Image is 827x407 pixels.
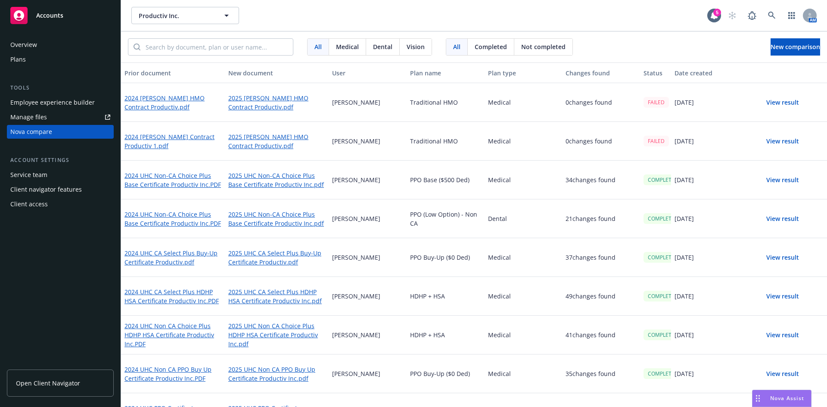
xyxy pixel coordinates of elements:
div: COMPLETED [644,252,683,263]
button: View result [752,171,813,189]
span: Vision [407,42,425,51]
p: [PERSON_NAME] [332,292,380,301]
p: [DATE] [675,253,694,262]
div: PPO (Low Option) - Non CA [407,199,485,238]
div: Changes found [566,68,637,78]
div: PPO Base ($500 Ded) [407,161,485,199]
a: 2025 UHC Non CA PPO Buy Up Certificate Productiv Inc.pdf [228,365,325,383]
span: All [453,42,460,51]
div: Account settings [7,156,114,165]
p: [PERSON_NAME] [332,137,380,146]
a: Report a Bug [743,7,761,24]
span: Open Client Navigator [16,379,80,388]
div: FAILED [644,97,669,108]
div: Client access [10,197,48,211]
p: 37 changes found [566,253,616,262]
div: HDHP + HSA [407,316,485,354]
button: Prior document [121,62,225,83]
button: View result [752,365,813,382]
div: COMPLETED [644,329,683,340]
button: Status [640,62,671,83]
div: COMPLETED [644,291,683,301]
p: [PERSON_NAME] [332,253,380,262]
div: Client navigator features [10,183,82,196]
div: Traditional HMO [407,83,485,122]
div: Plans [10,53,26,66]
p: [PERSON_NAME] [332,330,380,339]
div: Status [644,68,668,78]
div: COMPLETED [644,213,683,224]
button: Nova Assist [752,390,811,407]
p: [PERSON_NAME] [332,175,380,184]
div: PPO Buy-Up ($0 Ded) [407,354,485,393]
button: View result [752,94,813,111]
svg: Search [134,43,140,50]
a: Accounts [7,3,114,28]
input: Search by document, plan or user name... [140,39,293,55]
a: Switch app [783,7,800,24]
button: View result [752,326,813,344]
button: Changes found [562,62,640,83]
button: User [329,62,407,83]
div: Medical [485,354,563,393]
div: Service team [10,168,47,182]
a: Client navigator features [7,183,114,196]
button: New comparison [771,38,820,56]
a: 2024 UHC Non CA Choice Plus HDHP HSA Certificate Productiv Inc.PDF [124,321,221,348]
div: Medical [485,83,563,122]
p: 21 changes found [566,214,616,223]
div: Plan name [410,68,481,78]
button: View result [752,133,813,150]
button: New document [225,62,329,83]
div: Manage files [10,110,47,124]
span: Accounts [36,12,63,19]
p: [DATE] [675,98,694,107]
a: 2024 UHC Non-CA Choice Plus Base Certificate Productiv Inc.PDF [124,171,221,189]
div: Tools [7,84,114,92]
span: Completed [475,42,507,51]
div: PPO Buy-Up ($0 Ded) [407,238,485,277]
div: FAILED [644,136,669,146]
p: [DATE] [675,214,694,223]
p: 0 changes found [566,98,612,107]
button: Plan name [407,62,485,83]
p: [DATE] [675,137,694,146]
p: 49 changes found [566,292,616,301]
p: 41 changes found [566,330,616,339]
div: Medical [485,316,563,354]
div: Medical [485,122,563,161]
a: Service team [7,168,114,182]
div: COMPLETED [644,174,683,185]
button: Date created [671,62,749,83]
div: Nova compare [10,125,52,139]
span: Medical [336,42,359,51]
p: [PERSON_NAME] [332,369,380,378]
a: Search [763,7,780,24]
a: Overview [7,38,114,52]
a: Nova compare [7,125,114,139]
span: All [314,42,322,51]
div: New document [228,68,325,78]
a: 2024 [PERSON_NAME] HMO Contract Productiv.pdf [124,93,221,112]
div: Plan type [488,68,559,78]
a: Client access [7,197,114,211]
a: 2024 UHC CA Select Plus HDHP HSA Certificate Productiv Inc.PDF [124,287,221,305]
div: Medical [485,161,563,199]
button: View result [752,288,813,305]
p: [PERSON_NAME] [332,98,380,107]
p: 0 changes found [566,137,612,146]
div: User [332,68,403,78]
p: [DATE] [675,369,694,378]
div: Overview [10,38,37,52]
a: 2024 UHC CA Select Plus Buy-Up Certificate Productiv.pdf [124,249,221,267]
button: View result [752,249,813,266]
p: [PERSON_NAME] [332,214,380,223]
div: Dental [485,199,563,238]
a: 2025 UHC CA Select Plus Buy-Up Certificate Productiv.pdf [228,249,325,267]
a: Manage files [7,110,114,124]
button: Plan type [485,62,563,83]
a: 2024 [PERSON_NAME] Contract Productiv 1.pdf [124,132,221,150]
a: 2025 UHC CA Select Plus HDHP HSA Certificate Productiv Inc.pdf [228,287,325,305]
div: Medical [485,238,563,277]
span: Nova Assist [770,395,804,402]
